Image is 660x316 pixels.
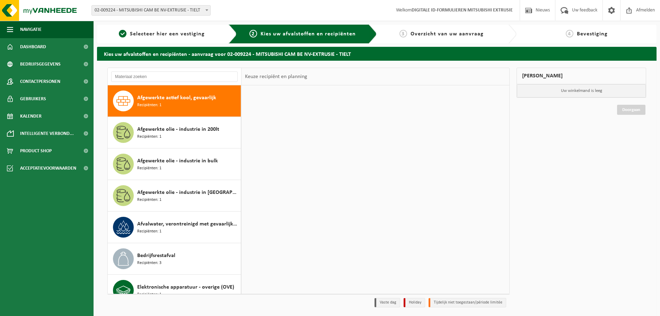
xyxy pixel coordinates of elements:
span: 2 [249,30,257,37]
span: Recipiënten: 1 [137,102,161,109]
span: Navigatie [20,21,42,38]
li: Tijdelijk niet toegestaan/période limitée [429,298,506,307]
span: Selecteer hier een vestiging [130,31,205,37]
span: Afgewerkte olie - industrie in bulk [137,157,218,165]
span: Recipiënten: 1 [137,165,161,172]
span: 4 [566,30,573,37]
li: Vaste dag [375,298,400,307]
span: Contactpersonen [20,73,60,90]
span: Recipiënten: 1 [137,228,161,235]
span: Recipiënten: 3 [137,260,161,266]
span: Afvalwater, verontreinigd met gevaarlijke producten [137,220,239,228]
input: Materiaal zoeken [111,71,238,82]
button: Afgewerkte olie - industrie in bulk Recipiënten: 1 [108,148,241,180]
button: Afgewerkte olie - industrie in 200lt Recipiënten: 1 [108,117,241,148]
span: Afgewerkte actief kool, gevaarlijk [137,94,216,102]
div: [PERSON_NAME] [517,68,646,84]
span: Kies uw afvalstoffen en recipiënten [261,31,356,37]
span: Bevestiging [577,31,608,37]
span: Bedrijfsgegevens [20,55,61,73]
span: Overzicht van uw aanvraag [411,31,484,37]
span: Kalender [20,108,42,125]
span: Afgewerkte olie - industrie in 200lt [137,125,219,134]
button: Afgewerkte olie - industrie in [GEOGRAPHIC_DATA] Recipiënten: 1 [108,180,241,212]
p: Uw winkelmand is leeg [517,84,646,97]
h2: Kies uw afvalstoffen en recipiënten - aanvraag voor 02-009224 - MITSUBISHI CAM BE NV-EXTRUSIE - T... [97,47,657,60]
button: Elektronische apparatuur - overige (OVE) Recipiënten: 1 [108,275,241,306]
span: Recipiënten: 1 [137,291,161,298]
span: 02-009224 - MITSUBISHI CAM BE NV-EXTRUSIE - TIELT [92,6,210,15]
span: Product Shop [20,142,52,160]
a: Doorgaan [617,105,645,115]
span: Afgewerkte olie - industrie in [GEOGRAPHIC_DATA] [137,188,239,197]
span: Intelligente verbond... [20,125,74,142]
button: Afvalwater, verontreinigd met gevaarlijke producten Recipiënten: 1 [108,212,241,243]
div: Keuze recipiënt en planning [241,68,311,85]
span: Bedrijfsrestafval [137,251,175,260]
span: Acceptatievoorwaarden [20,160,76,177]
button: Bedrijfsrestafval Recipiënten: 3 [108,243,241,275]
span: Recipiënten: 1 [137,197,161,203]
span: Gebruikers [20,90,46,108]
span: 02-009224 - MITSUBISHI CAM BE NV-EXTRUSIE - TIELT [91,5,211,16]
li: Holiday [404,298,425,307]
a: 1Selecteer hier een vestiging [100,30,223,38]
span: 1 [119,30,126,37]
strong: DIGITALE ID-FORMULIEREN MITSUBISHI EXTRUSIE [412,8,513,13]
span: Elektronische apparatuur - overige (OVE) [137,283,234,291]
span: Recipiënten: 1 [137,134,161,140]
span: 3 [399,30,407,37]
span: Dashboard [20,38,46,55]
button: Afgewerkte actief kool, gevaarlijk Recipiënten: 1 [108,85,241,117]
